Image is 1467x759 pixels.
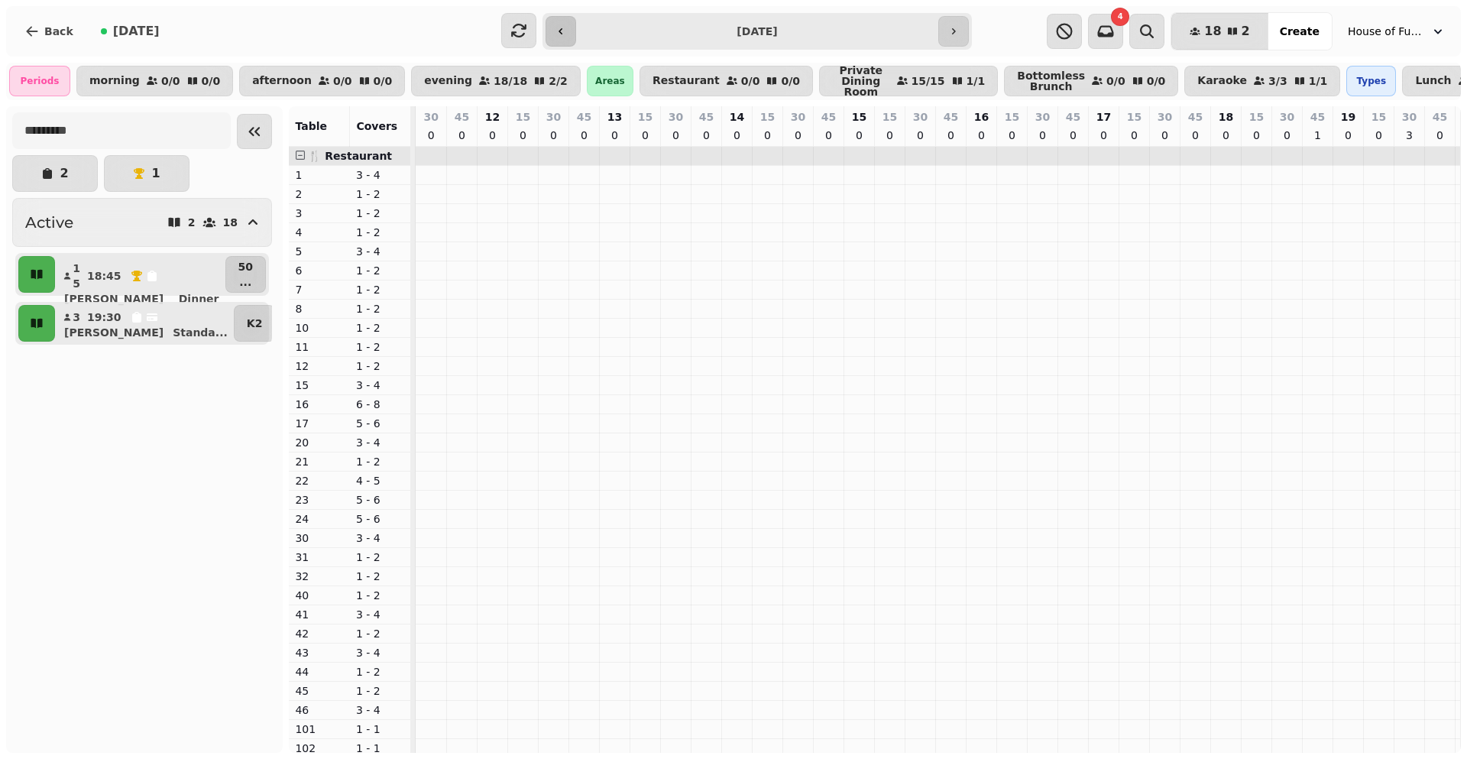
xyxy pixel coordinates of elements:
span: Table [295,120,327,132]
p: 30 [669,109,683,125]
p: 45 [1188,109,1203,125]
button: 182 [1171,13,1268,50]
p: 0 [1219,128,1232,143]
p: 5 [295,244,344,259]
p: 15 [516,109,530,125]
p: 3 - 4 [356,645,405,660]
p: Lunch [1415,75,1451,87]
p: 3 - 4 [356,378,405,393]
p: 0 [975,128,987,143]
p: 1 - 2 [356,206,405,221]
p: 30 [423,109,438,125]
p: 21 [295,454,344,469]
p: 5 - 6 [356,511,405,527]
p: 1 - 2 [356,225,405,240]
p: 43 [295,645,344,660]
p: 1 - 2 [356,454,405,469]
button: House of Fu Manchester [1339,18,1455,45]
p: Restaurant [653,75,720,87]
p: 0 [822,128,834,143]
p: 45 [944,109,958,125]
p: 0 / 0 [781,76,800,86]
p: 0 [792,128,804,143]
p: K2 [247,316,263,331]
p: [PERSON_NAME] [64,291,164,307]
button: Private Dining Room15/151/1 [819,66,998,96]
p: 0 [1342,128,1354,143]
p: 3 - 4 [356,607,405,622]
button: Bottomless Brunch0/00/0 [1004,66,1178,96]
p: morning [89,75,140,87]
p: 0 [1189,128,1201,143]
p: 0 [1281,128,1293,143]
p: 0 / 0 [202,76,221,86]
p: 0 [1158,128,1171,143]
button: 2 [12,155,98,192]
button: 319:30[PERSON_NAME]Standa... [58,305,231,342]
p: 1 - 1 [356,722,405,737]
p: 19:30 [87,310,121,325]
p: 15 [852,109,866,125]
p: 1 - 2 [356,683,405,699]
button: [DATE] [89,13,172,50]
p: 16 [974,109,989,125]
p: 15 [760,109,775,125]
p: 3 / 3 [1268,76,1287,86]
p: 3 - 4 [356,702,405,718]
p: 15 [638,109,653,125]
p: 2 [295,187,344,202]
p: 45 [577,109,591,125]
p: 32 [295,569,344,584]
p: 17 [295,416,344,431]
p: 50 [238,259,253,274]
p: 2 [60,167,68,180]
p: 3 [72,310,81,325]
p: 20 [295,435,344,450]
p: 0 / 0 [374,76,393,86]
p: 1 - 2 [356,626,405,641]
p: 15 [295,378,344,393]
p: 11 [295,339,344,355]
p: 45 [821,109,836,125]
p: 45 [1310,109,1325,125]
span: Back [44,26,73,37]
p: 42 [295,626,344,641]
button: Karaoke3/31/1 [1184,66,1340,96]
p: 1 [295,167,344,183]
span: 4 [1118,13,1123,21]
p: 45 [1066,109,1080,125]
p: 15 [1127,109,1142,125]
p: 1 - 2 [356,569,405,584]
p: 3 - 4 [356,167,405,183]
span: 🍴 Restaurant [308,150,392,162]
button: K2 [234,305,276,342]
p: 45 [295,683,344,699]
p: 6 - 8 [356,397,405,412]
span: House of Fu Manchester [1348,24,1424,39]
button: Collapse sidebar [237,114,272,149]
p: 3 [295,206,344,221]
p: 3 - 4 [356,244,405,259]
p: 8 [295,301,344,316]
p: 15 [72,261,81,291]
p: ... [238,274,253,290]
p: 1 - 2 [356,550,405,565]
p: 15 [1249,109,1264,125]
p: 4 [295,225,344,240]
button: afternoon0/00/0 [239,66,405,96]
button: Back [12,13,86,50]
p: 31 [295,550,344,565]
p: 6 [295,263,344,278]
p: 30 [546,109,561,125]
p: 30 [1035,109,1050,125]
span: Create [1280,26,1320,37]
p: 0 [883,128,895,143]
p: 22 [295,473,344,488]
p: 3 - 4 [356,530,405,546]
p: 15 [882,109,897,125]
p: 10 [295,320,344,336]
p: 18 [1219,109,1233,125]
p: 0 [517,128,529,143]
p: 12 [295,358,344,374]
p: 0 / 0 [741,76,760,86]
